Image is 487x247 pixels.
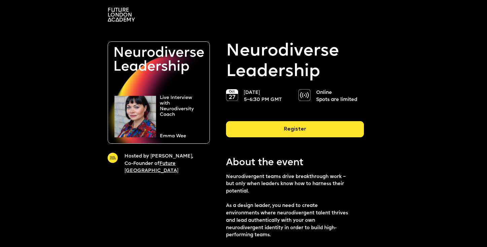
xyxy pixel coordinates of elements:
p: Hosted by [PERSON_NAME], Co-Founder of [124,153,201,175]
p: [DATE] 5–6:30 PM GMT [244,89,287,104]
p: About the event [226,156,364,170]
a: Register [226,121,364,143]
img: A yellow circle with Future London Academy logo [108,153,118,163]
div: Register [226,121,364,137]
img: A logo saying in 3 lines: Future London Academy [108,8,135,22]
p: Neurodiverse Leadership [226,41,364,82]
p: Online Spots are limited [316,89,359,104]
